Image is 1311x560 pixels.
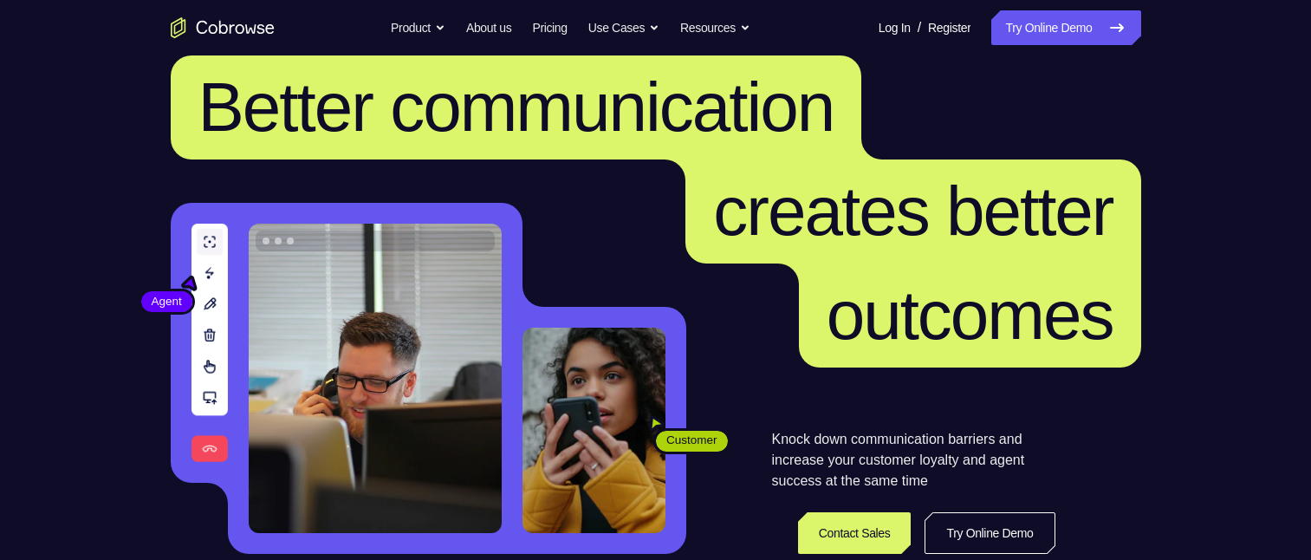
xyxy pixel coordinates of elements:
[198,68,834,146] span: Better communication
[466,10,511,45] a: About us
[928,10,970,45] a: Register
[391,10,445,45] button: Product
[827,277,1113,354] span: outcomes
[879,10,911,45] a: Log In
[522,328,665,533] img: A customer holding their phone
[991,10,1140,45] a: Try Online Demo
[918,17,921,38] span: /
[680,10,750,45] button: Resources
[532,10,567,45] a: Pricing
[249,224,502,533] img: A customer support agent talking on the phone
[588,10,659,45] button: Use Cases
[772,429,1055,492] p: Knock down communication barriers and increase your customer loyalty and agent success at the sam...
[798,512,912,554] a: Contact Sales
[925,512,1055,554] a: Try Online Demo
[171,17,275,38] a: Go to the home page
[713,173,1113,250] span: creates better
